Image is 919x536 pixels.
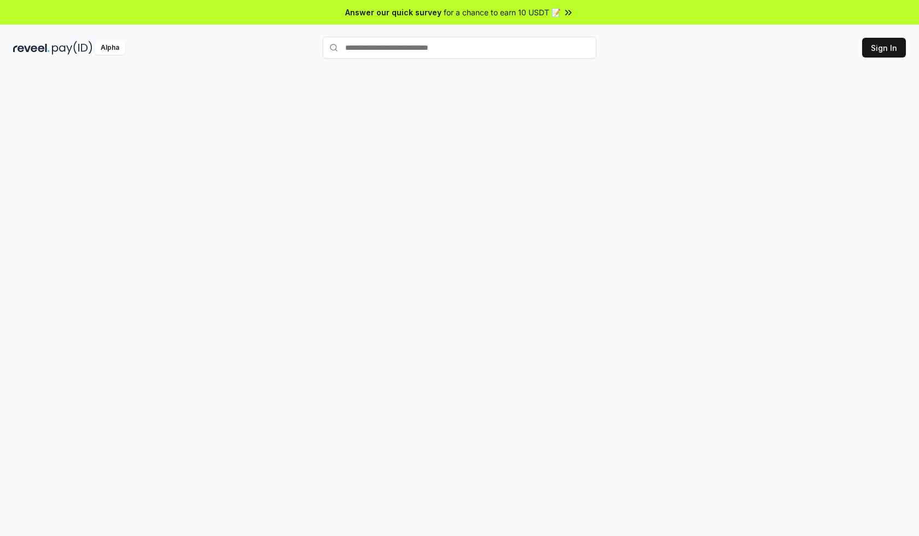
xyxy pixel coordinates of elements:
[345,7,441,18] span: Answer our quick survey
[95,41,125,55] div: Alpha
[862,38,906,57] button: Sign In
[52,41,92,55] img: pay_id
[13,41,50,55] img: reveel_dark
[444,7,561,18] span: for a chance to earn 10 USDT 📝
